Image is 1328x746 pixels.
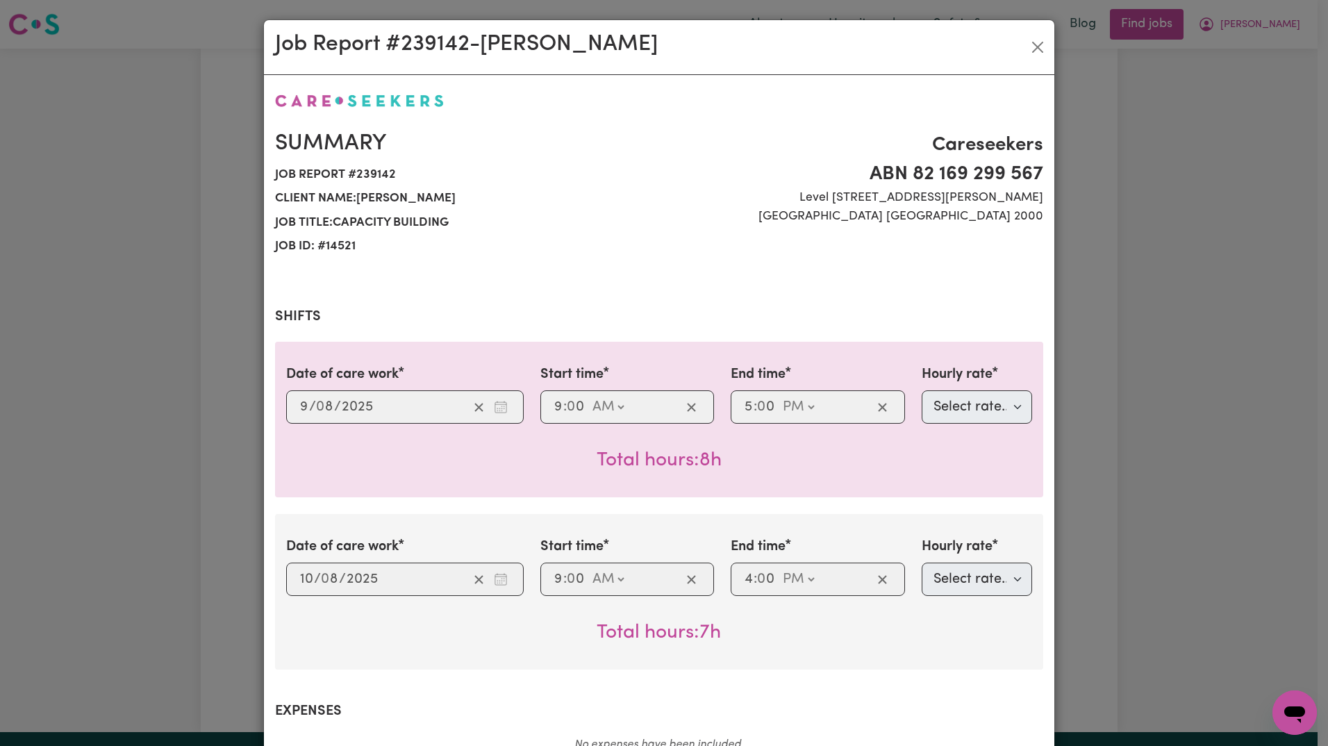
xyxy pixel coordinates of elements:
h2: Summary [275,131,651,157]
input: -- [758,397,776,417]
input: -- [554,569,563,590]
button: Close [1027,36,1049,58]
span: ABN 82 169 299 567 [667,160,1043,189]
span: [GEOGRAPHIC_DATA] [GEOGRAPHIC_DATA] 2000 [667,208,1043,226]
span: Job report # 239142 [275,163,651,187]
span: : [563,399,567,415]
input: -- [744,569,754,590]
label: End time [731,364,786,385]
span: Total hours worked: 8 hours [597,451,722,470]
button: Enter the date of care work [490,397,512,417]
span: / [309,399,316,415]
span: 0 [567,572,575,586]
label: Hourly rate [922,536,993,557]
input: ---- [346,569,379,590]
span: / [334,399,341,415]
span: : [754,399,757,415]
input: -- [567,569,586,590]
iframe: Button to launch messaging window [1272,690,1317,735]
span: 0 [757,572,765,586]
h2: Expenses [275,703,1043,720]
input: -- [744,397,754,417]
button: Clear date [468,397,490,417]
label: Date of care work [286,364,399,385]
span: : [754,572,757,587]
input: -- [567,397,586,417]
input: -- [554,397,563,417]
label: Date of care work [286,536,399,557]
span: / [314,572,321,587]
input: -- [322,569,339,590]
span: 0 [757,400,765,414]
label: End time [731,536,786,557]
label: Start time [540,364,604,385]
span: 0 [316,400,324,414]
input: -- [758,569,776,590]
input: -- [317,397,334,417]
h2: Shifts [275,308,1043,325]
label: Start time [540,536,604,557]
h2: Job Report # 239142 - [PERSON_NAME] [275,31,658,58]
input: -- [299,569,314,590]
label: Hourly rate [922,364,993,385]
span: 0 [567,400,575,414]
span: Total hours worked: 7 hours [597,623,721,643]
span: / [339,572,346,587]
span: Job ID: # 14521 [275,235,651,258]
span: 0 [321,572,329,586]
img: Careseekers logo [275,94,444,107]
button: Clear date [468,569,490,590]
span: Client name: [PERSON_NAME] [275,187,651,210]
span: : [563,572,567,587]
button: Enter the date of care work [490,569,512,590]
span: Level [STREET_ADDRESS][PERSON_NAME] [667,189,1043,207]
input: -- [299,397,309,417]
span: Job title: Capacity Building [275,211,651,235]
input: ---- [341,397,374,417]
span: Careseekers [667,131,1043,160]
